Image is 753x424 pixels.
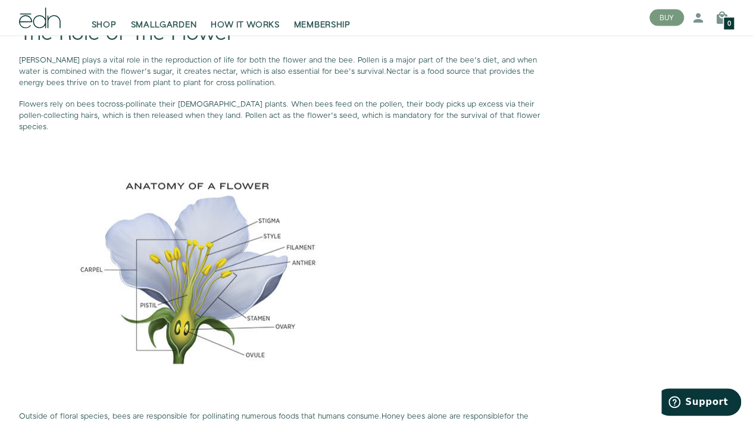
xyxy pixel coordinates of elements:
[19,99,540,132] span: . When bees feed on the pollen, their body picks up excess via their pollen-collecting hairs, whi...
[19,99,105,110] span: Flowers rely on bees to
[19,23,548,45] h1: The Role of The Flower
[661,388,741,418] iframe: Opens a widget where you can find more information
[105,99,286,110] span: cross-pollinate their [DEMOGRAPHIC_DATA] plants
[294,19,351,31] span: MEMBERSHIP
[19,411,382,422] span: Outside of floral species, bees are responsible for pollinating numerous foods that humans consume.
[382,411,504,422] span: Honey bees alone are responsible
[287,5,358,31] a: MEMBERSHIP
[131,19,197,31] span: SMALLGARDEN
[19,55,537,77] span: [PERSON_NAME] plays a vital role in the reproduction of life for both the flower and the bee. Pol...
[211,19,279,31] span: HOW IT WORKS
[204,5,286,31] a: HOW IT WORKS
[92,19,117,31] span: SHOP
[124,5,204,31] a: SMALLGARDEN
[85,5,124,31] a: SHOP
[19,66,535,88] span: Nectar is a food source that provides the energy bees thrive on to travel from plant to plant for...
[727,21,731,27] span: 0
[649,10,684,26] button: BUY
